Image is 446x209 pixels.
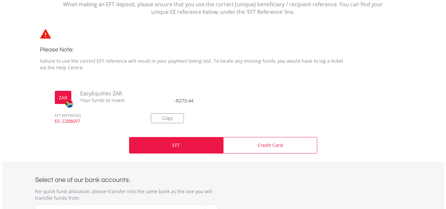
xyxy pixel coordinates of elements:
[35,188,218,201] p: For quick fund allocation, please transfer into the same bank as the one you will transfer funds ...
[172,142,180,149] p: EFT
[151,113,184,123] button: Copy
[174,97,193,104] span: -R273.44
[50,104,141,118] span: EFT REFERENCE
[40,58,350,71] p: Failure to use the correct EFT reference will result in your payment being lost. To locate any mi...
[40,45,350,54] h3: Please Note:
[50,118,141,130] span: EE-2288697
[257,142,283,149] p: Credit Card
[75,90,141,97] span: EasyEquities ZAR
[75,97,141,104] span: Your funds to invest
[59,94,67,101] label: ZAR
[63,1,383,16] p: When making an EFT deposit, please ensure that you use the correct (unique) beneficiary / recipie...
[40,29,51,39] img: statements-icon-error-satrix.svg
[35,174,130,183] label: Select one of our bank accounts:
